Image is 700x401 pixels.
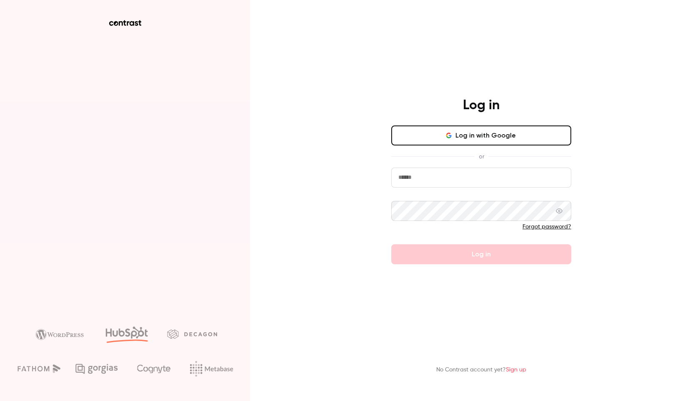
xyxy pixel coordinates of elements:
h4: Log in [463,97,500,114]
p: No Contrast account yet? [436,366,526,374]
a: Sign up [506,367,526,373]
span: or [475,152,488,161]
button: Log in with Google [391,125,571,145]
img: decagon [167,329,217,338]
a: Forgot password? [522,224,571,230]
